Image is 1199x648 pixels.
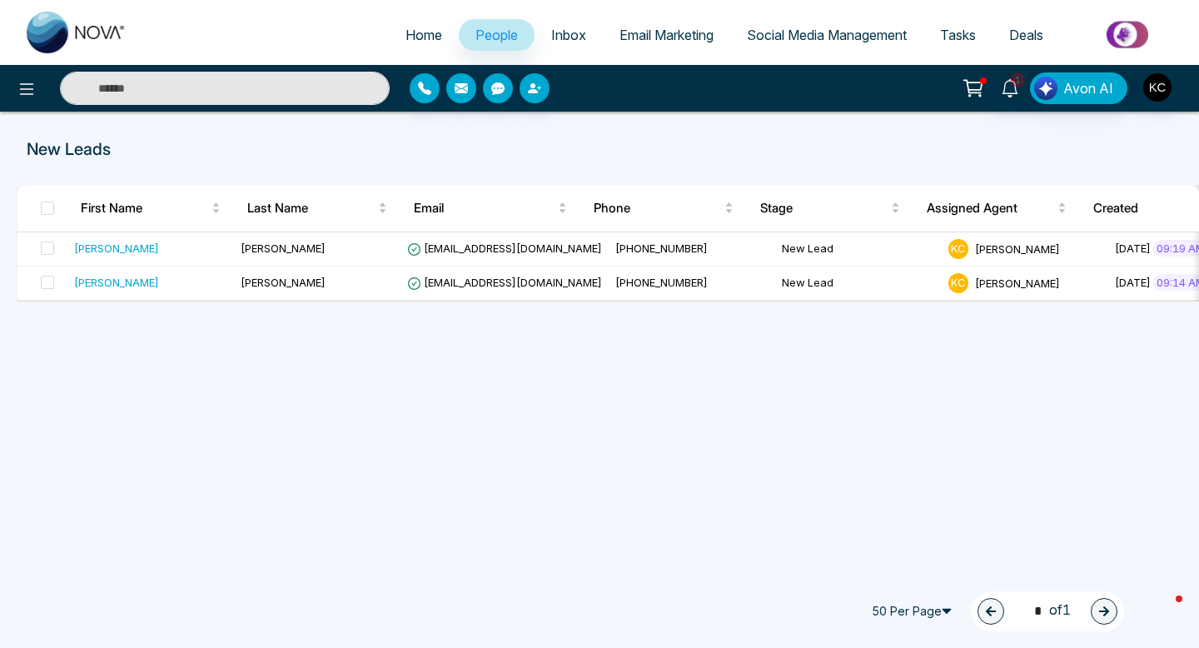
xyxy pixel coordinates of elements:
[603,19,730,51] a: Email Marketing
[747,27,907,43] span: Social Media Management
[27,12,127,53] img: Nova CRM Logo
[923,19,993,51] a: Tasks
[1143,73,1172,102] img: User Avatar
[594,198,721,218] span: Phone
[1068,16,1189,53] img: Market-place.gif
[990,72,1030,102] a: 1
[27,137,1172,162] p: New Leads
[1034,77,1057,100] img: Lead Flow
[400,185,580,232] th: Email
[535,19,603,51] a: Inbox
[81,198,208,218] span: First Name
[241,276,326,289] span: [PERSON_NAME]
[948,273,968,293] span: K C
[747,185,913,232] th: Stage
[580,185,747,232] th: Phone
[975,242,1060,255] span: [PERSON_NAME]
[414,198,555,218] span: Email
[67,185,234,232] th: First Name
[760,198,888,218] span: Stage
[615,242,708,255] span: [PHONE_NUMBER]
[975,276,1060,289] span: [PERSON_NAME]
[1030,72,1127,104] button: Avon AI
[1010,72,1025,87] span: 1
[459,19,535,51] a: People
[619,27,714,43] span: Email Marketing
[927,198,1054,218] span: Assigned Agent
[864,598,964,625] span: 50 Per Page
[993,19,1060,51] a: Deals
[1115,276,1151,289] span: [DATE]
[615,276,708,289] span: [PHONE_NUMBER]
[74,240,159,257] div: [PERSON_NAME]
[913,185,1080,232] th: Assigned Agent
[407,276,602,289] span: [EMAIL_ADDRESS][DOMAIN_NAME]
[1063,78,1113,98] span: Avon AI
[234,185,400,232] th: Last Name
[948,239,968,259] span: K C
[407,242,602,255] span: [EMAIL_ADDRESS][DOMAIN_NAME]
[940,27,976,43] span: Tasks
[1009,27,1043,43] span: Deals
[551,27,586,43] span: Inbox
[775,232,942,267] td: New Lead
[1024,600,1071,622] span: of 1
[241,242,326,255] span: [PERSON_NAME]
[405,27,442,43] span: Home
[247,198,375,218] span: Last Name
[389,19,459,51] a: Home
[775,267,942,301] td: New Lead
[475,27,518,43] span: People
[74,274,159,291] div: [PERSON_NAME]
[730,19,923,51] a: Social Media Management
[1115,242,1151,255] span: [DATE]
[1142,591,1182,631] iframe: Intercom live chat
